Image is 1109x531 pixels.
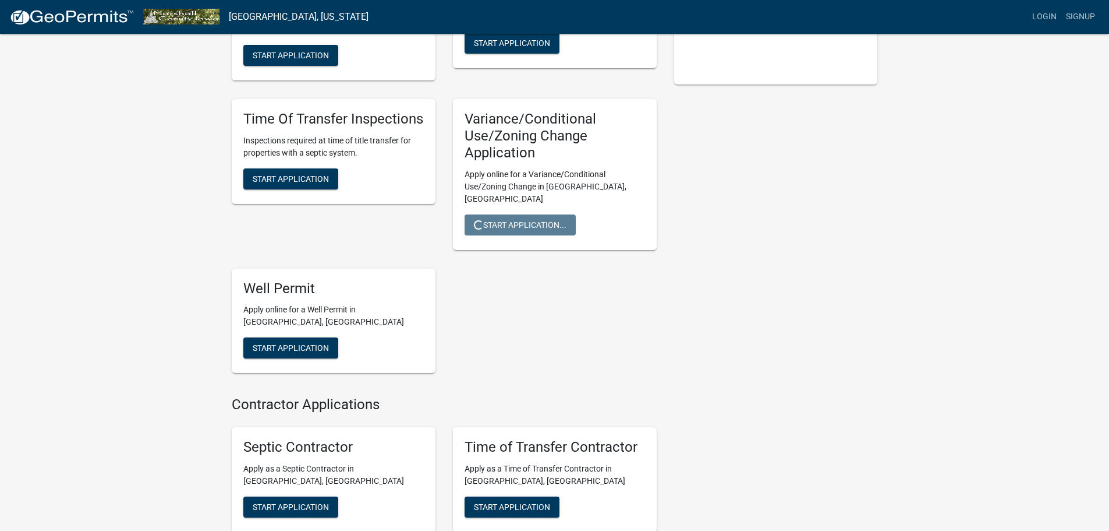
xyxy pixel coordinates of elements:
button: Start Application [243,497,338,518]
span: Start Application [253,343,329,353]
a: [GEOGRAPHIC_DATA], [US_STATE] [229,7,369,27]
span: Start Application [474,38,550,48]
a: Signup [1061,6,1100,28]
img: Marshall County, Iowa [143,9,219,24]
span: Start Application... [474,220,566,229]
button: Start Application... [465,214,576,235]
span: Start Application [474,502,550,511]
p: Apply online for a Well Permit in [GEOGRAPHIC_DATA], [GEOGRAPHIC_DATA] [243,304,424,328]
h5: Variance/Conditional Use/Zoning Change Application [465,111,645,161]
button: Start Application [465,497,559,518]
h5: Well Permit [243,280,424,297]
span: Start Application [253,502,329,511]
h4: Contractor Applications [232,396,657,413]
h5: Time of Transfer Contractor [465,439,645,456]
span: Start Application [253,51,329,60]
button: Start Application [243,337,338,358]
p: Apply as a Septic Contractor in [GEOGRAPHIC_DATA], [GEOGRAPHIC_DATA] [243,463,424,487]
p: Inspections required at time of title transfer for properties with a septic system. [243,135,424,159]
h5: Time Of Transfer Inspections [243,111,424,128]
h5: Septic Contractor [243,439,424,456]
button: Start Application [243,45,338,66]
span: Start Application [253,174,329,183]
a: Login [1027,6,1061,28]
button: Start Application [465,33,559,54]
p: Apply online for a Variance/Conditional Use/Zoning Change in [GEOGRAPHIC_DATA], [GEOGRAPHIC_DATA] [465,168,645,205]
p: Apply as a Time of Transfer Contractor in [GEOGRAPHIC_DATA], [GEOGRAPHIC_DATA] [465,463,645,487]
button: Start Application [243,168,338,189]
